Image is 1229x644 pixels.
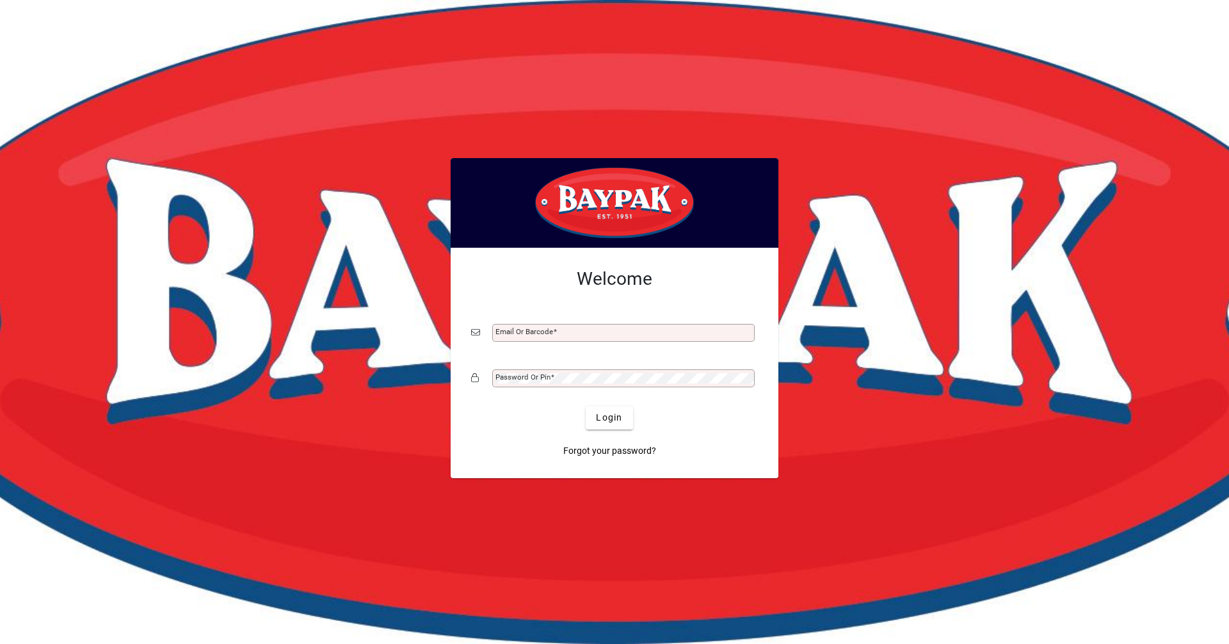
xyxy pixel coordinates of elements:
[596,411,622,424] span: Login
[563,444,656,458] span: Forgot your password?
[495,373,550,382] mat-label: Password or Pin
[586,407,632,430] button: Login
[471,268,758,290] h2: Welcome
[558,440,661,463] a: Forgot your password?
[495,327,553,336] mat-label: Email or Barcode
